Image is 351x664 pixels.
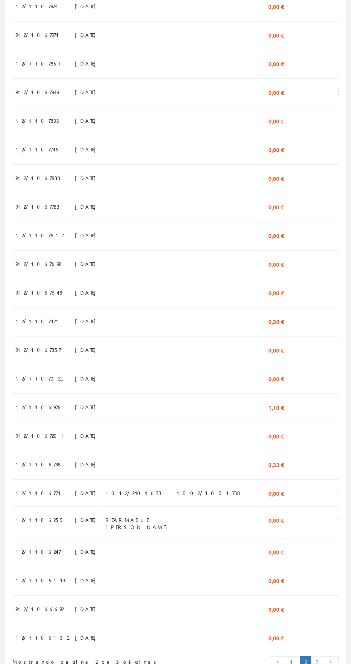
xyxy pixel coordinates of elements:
[75,57,100,69] span: [DATE]
[15,372,62,384] span: 12/1107022
[15,115,59,127] span: 12/1107833
[15,286,62,299] span: 912/1067648
[75,258,100,270] span: [DATE]
[15,458,61,470] span: 12/1106798
[15,603,64,615] span: 912/1066692
[15,172,60,184] span: 912/1067838
[15,631,69,644] span: 12/1106102
[177,487,240,499] span: 1002/1001738
[268,603,284,615] span: 0,00 €
[75,487,100,499] span: [DATE]
[75,200,100,213] span: [DATE]
[268,143,284,155] span: 0,00 €
[268,487,284,499] span: 0,00 €
[268,546,284,558] span: 0,00 €
[75,115,100,127] span: [DATE]
[15,258,62,270] span: 912/1067698
[268,229,284,241] span: 0,00 €
[105,514,171,526] span: REARMABLE [PERSON_NAME]
[268,458,284,470] span: 0,33 €
[75,430,100,442] span: [DATE]
[268,574,284,586] span: 0,00 €
[268,286,284,299] span: 0,00 €
[75,172,100,184] span: [DATE]
[268,514,284,526] span: 0,00 €
[15,143,60,155] span: 12/1107745
[15,200,59,213] span: 912/1067783
[75,29,100,41] span: [DATE]
[75,603,100,615] span: [DATE]
[268,344,284,356] span: 0,00 €
[75,344,100,356] span: [DATE]
[15,430,67,442] span: 912/1067201
[75,401,100,413] span: [DATE]
[268,315,284,327] span: 0,30 €
[15,57,64,69] span: 12/1107851
[268,372,284,384] span: 0,00 €
[75,86,100,98] span: [DATE]
[75,546,100,558] span: [DATE]
[15,574,64,586] span: 12/1106149
[268,172,284,184] span: 0,00 €
[15,315,62,327] span: 12/1107421
[15,401,63,413] span: 12/1106976
[268,115,284,127] span: 0,00 €
[15,229,64,241] span: 12/1107617
[75,315,100,327] span: [DATE]
[75,372,100,384] span: [DATE]
[75,458,100,470] span: [DATE]
[268,57,284,69] span: 0,00 €
[15,86,59,98] span: 912/1067949
[15,546,61,558] span: 12/1106247
[268,631,284,644] span: 0,00 €
[268,258,284,270] span: 0,00 €
[268,401,284,413] span: 1,10 €
[268,29,284,41] span: 0,00 €
[75,574,100,586] span: [DATE]
[75,143,100,155] span: [DATE]
[75,229,100,241] span: [DATE]
[75,514,100,526] span: [DATE]
[105,487,162,499] span: 1012/2401633
[268,200,284,213] span: 0,00 €
[75,286,100,299] span: [DATE]
[15,344,61,356] span: 912/1067357
[75,631,100,644] span: [DATE]
[15,514,64,526] span: 12/1106255
[15,29,62,41] span: 912/1067971
[15,487,61,499] span: 12/1106774
[268,430,284,442] span: 0,00 €
[268,86,284,98] span: 0,00 €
